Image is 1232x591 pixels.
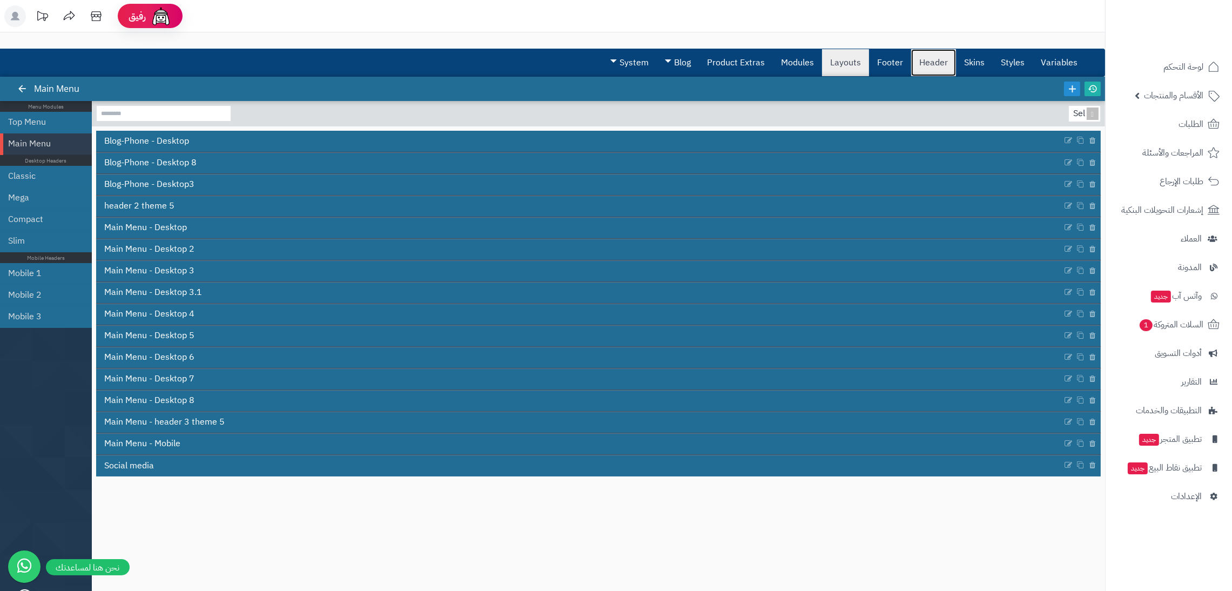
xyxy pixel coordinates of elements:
[104,438,180,450] span: Main Menu - Mobile
[96,174,1063,195] a: Blog-Phone - Desktop3
[1112,369,1226,395] a: التقارير
[1144,88,1203,103] span: الأقسام والمنتجات
[96,369,1063,389] a: Main Menu - Desktop 7
[96,283,1063,303] a: Main Menu - Desktop 3.1
[993,49,1033,76] a: Styles
[1179,117,1203,132] span: الطلبات
[1128,462,1148,474] span: جديد
[96,196,1063,217] a: header 2 theme 5
[1139,319,1153,332] span: 1
[1112,398,1226,424] a: التطبيقات والخدمات
[19,77,90,101] div: Main Menu
[1112,226,1226,252] a: العملاء
[1112,169,1226,194] a: طلبات الإرجاع
[104,286,202,299] span: Main Menu - Desktop 3.1
[104,416,225,428] span: Main Menu - header 3 theme 5
[8,306,76,327] a: Mobile 3
[104,178,194,191] span: Blog-Phone - Desktop3
[1150,288,1202,304] span: وآتس آب
[104,243,194,256] span: Main Menu - Desktop 2
[96,412,1063,433] a: Main Menu - header 3 theme 5
[1112,254,1226,280] a: المدونة
[1112,111,1226,137] a: الطلبات
[869,49,911,76] a: Footer
[1127,460,1202,475] span: تطبيق نقاط البيع
[104,460,154,472] span: Social media
[104,265,194,277] span: Main Menu - Desktop 3
[1069,106,1098,122] div: Select...
[1112,340,1226,366] a: أدوات التسويق
[104,308,194,320] span: Main Menu - Desktop 4
[1151,291,1171,303] span: جديد
[104,351,194,364] span: Main Menu - Desktop 6
[1121,203,1203,218] span: إشعارات التحويلات البنكية
[1160,174,1203,189] span: طلبات الإرجاع
[8,111,76,133] a: Top Menu
[1112,426,1226,452] a: تطبيق المتجرجديد
[1142,145,1203,160] span: المراجعات والأسئلة
[29,5,56,30] a: تحديثات المنصة
[773,49,822,76] a: Modules
[104,135,189,147] span: Blog-Phone - Desktop
[129,10,146,23] span: رفيق
[1112,197,1226,223] a: إشعارات التحويلات البنكية
[8,165,76,187] a: Classic
[104,157,197,169] span: Blog-Phone - Desktop 8
[96,218,1063,238] a: Main Menu - Desktop
[956,49,993,76] a: Skins
[1136,403,1202,418] span: التطبيقات والخدمات
[8,187,76,209] a: Mega
[104,373,194,385] span: Main Menu - Desktop 7
[1112,312,1226,338] a: السلات المتروكة1
[1163,59,1203,75] span: لوحة التحكم
[96,153,1063,173] a: Blog-Phone - Desktop 8
[1112,483,1226,509] a: الإعدادات
[8,133,76,155] a: Main Menu
[8,284,76,306] a: Mobile 2
[8,230,76,252] a: Slim
[1181,374,1202,389] span: التقارير
[1171,489,1202,504] span: الإعدادات
[104,330,194,342] span: Main Menu - Desktop 5
[822,49,869,76] a: Layouts
[1139,434,1159,446] span: جديد
[911,49,956,76] a: Header
[1033,49,1086,76] a: Variables
[150,5,172,27] img: ai-face.png
[1181,231,1202,246] span: العملاء
[8,209,76,230] a: Compact
[1159,10,1222,32] img: logo-2.png
[8,263,76,284] a: Mobile 1
[96,434,1063,454] a: Main Menu - Mobile
[1112,283,1226,309] a: وآتس آبجديد
[1178,260,1202,275] span: المدونة
[699,49,773,76] a: Product Extras
[602,49,657,76] a: System
[1155,346,1202,361] span: أدوات التسويق
[96,239,1063,260] a: Main Menu - Desktop 2
[96,261,1063,281] a: Main Menu - Desktop 3
[96,304,1063,325] a: Main Menu - Desktop 4
[96,455,1063,476] a: Social media
[104,200,174,212] span: header 2 theme 5
[96,131,1063,151] a: Blog-Phone - Desktop
[96,391,1063,411] a: Main Menu - Desktop 8
[1112,140,1226,166] a: المراجعات والأسئلة
[657,49,699,76] a: Blog
[104,221,187,234] span: Main Menu - Desktop
[1139,317,1203,332] span: السلات المتروكة
[1112,455,1226,481] a: تطبيق نقاط البيعجديد
[104,394,194,407] span: Main Menu - Desktop 8
[96,347,1063,368] a: Main Menu - Desktop 6
[1138,432,1202,447] span: تطبيق المتجر
[1112,54,1226,80] a: لوحة التحكم
[96,326,1063,346] a: Main Menu - Desktop 5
